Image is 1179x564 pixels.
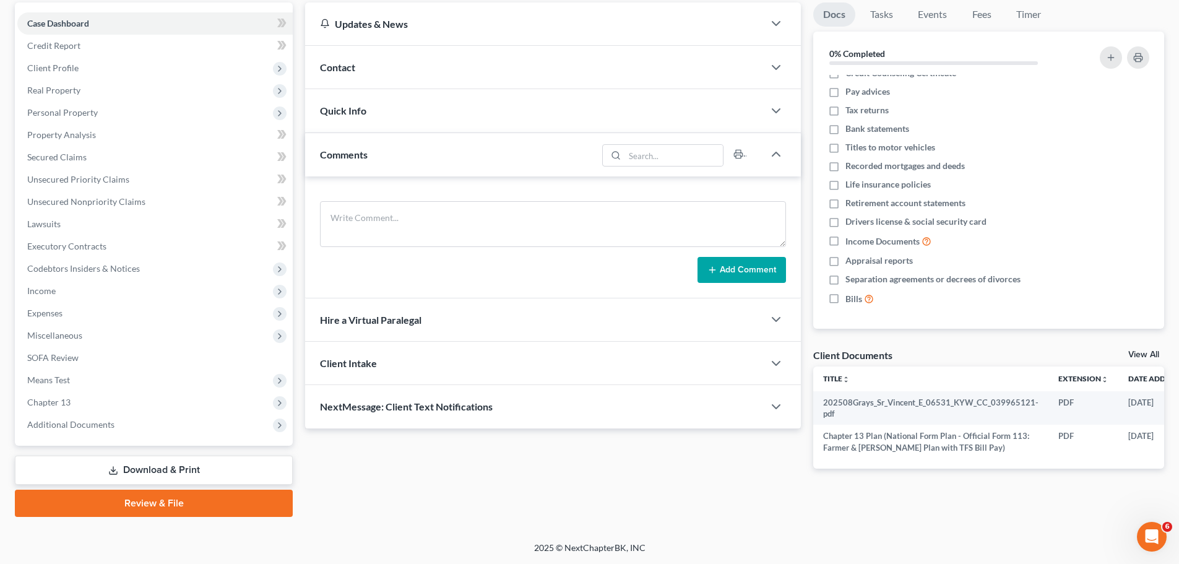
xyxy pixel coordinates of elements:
span: Unsecured Nonpriority Claims [27,196,145,207]
span: Retirement account statements [845,197,965,209]
span: Drivers license & social security card [845,215,987,228]
span: Bills [845,293,862,305]
iframe: Intercom live chat [1137,522,1167,552]
span: Additional Documents [27,419,114,430]
input: Search... [625,145,723,166]
td: Chapter 13 Plan (National Form Plan - Official Form 113: Farmer & [PERSON_NAME] Plan with TFS Bil... [813,425,1048,459]
span: NextMessage: Client Text Notifications [320,401,493,412]
span: Quick Info [320,105,366,116]
span: Life insurance policies [845,178,931,191]
td: PDF [1048,425,1118,459]
a: Extensionunfold_more [1058,374,1108,383]
span: Case Dashboard [27,18,89,28]
span: Chapter 13 [27,397,71,407]
i: unfold_more [1101,376,1108,383]
span: Means Test [27,375,70,385]
a: Property Analysis [17,124,293,146]
span: Client Intake [320,357,377,369]
span: Appraisal reports [845,254,913,267]
div: 2025 © NextChapterBK, INC [237,542,943,564]
td: 202508Grays_Sr_Vincent_E_06531_KYW_CC_039965121-pdf [813,391,1048,425]
a: Download & Print [15,456,293,485]
span: Personal Property [27,107,98,118]
span: 6 [1162,522,1172,532]
span: Real Property [27,85,80,95]
span: Income Documents [845,235,920,248]
span: SOFA Review [27,352,79,363]
span: Unsecured Priority Claims [27,174,129,184]
a: Review & File [15,490,293,517]
span: Lawsuits [27,219,61,229]
a: Fees [962,2,1001,27]
a: Case Dashboard [17,12,293,35]
span: Tax returns [845,104,889,116]
a: Unsecured Priority Claims [17,168,293,191]
button: Add Comment [697,257,786,283]
span: Credit Report [27,40,80,51]
span: Contact [320,61,355,73]
span: Hire a Virtual Paralegal [320,314,421,326]
a: Docs [813,2,855,27]
span: Separation agreements or decrees of divorces [845,273,1021,285]
a: Events [908,2,957,27]
a: Credit Report [17,35,293,57]
i: unfold_more [842,376,850,383]
span: Titles to motor vehicles [845,141,935,154]
a: Secured Claims [17,146,293,168]
span: Recorded mortgages and deeds [845,160,965,172]
div: Updates & News [320,17,749,30]
span: Property Analysis [27,129,96,140]
span: Comments [320,149,368,160]
span: Miscellaneous [27,330,82,341]
td: PDF [1048,391,1118,425]
strong: 0% Completed [829,48,885,59]
span: Pay advices [845,85,890,98]
span: Client Profile [27,63,79,73]
a: Timer [1006,2,1051,27]
span: Bank statements [845,123,909,135]
div: Client Documents [813,349,892,362]
span: Expenses [27,308,63,318]
a: Unsecured Nonpriority Claims [17,191,293,213]
a: Lawsuits [17,213,293,235]
a: SOFA Review [17,347,293,369]
span: Codebtors Insiders & Notices [27,263,140,274]
a: Titleunfold_more [823,374,850,383]
span: Secured Claims [27,152,87,162]
a: Tasks [860,2,903,27]
span: Executory Contracts [27,241,106,251]
span: Income [27,285,56,296]
a: Executory Contracts [17,235,293,258]
a: View All [1128,350,1159,359]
